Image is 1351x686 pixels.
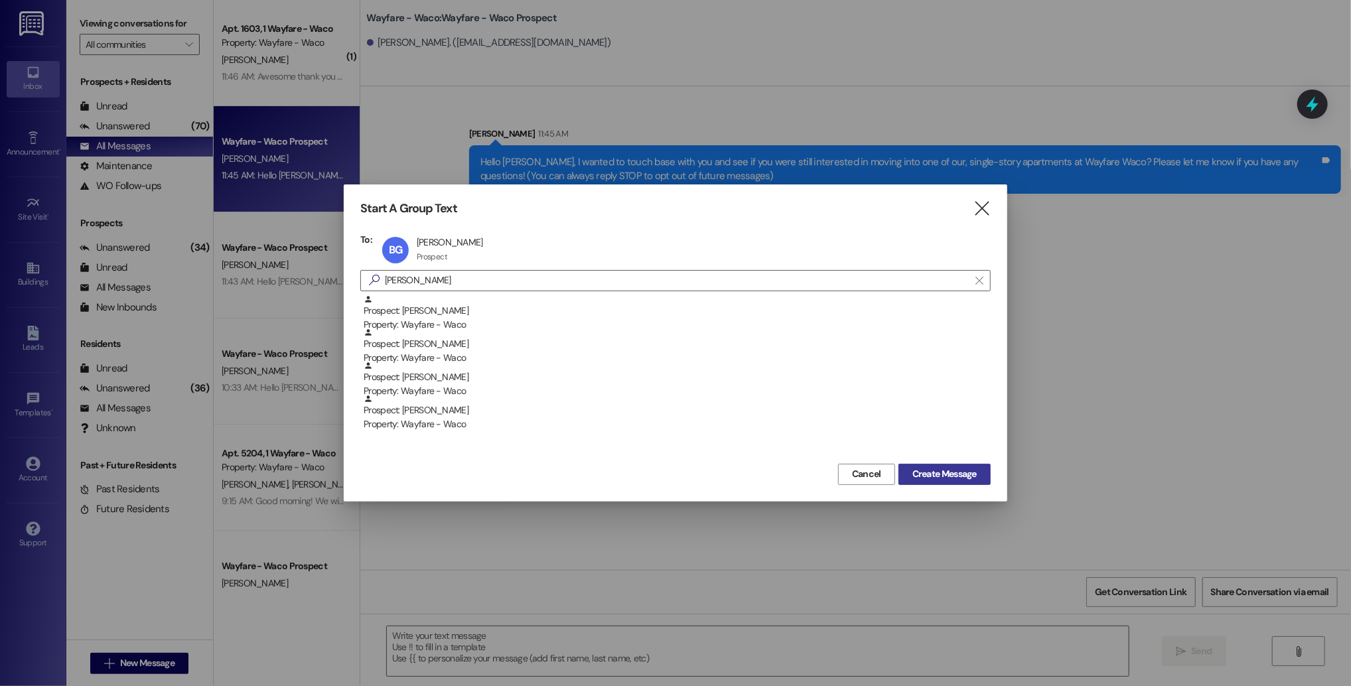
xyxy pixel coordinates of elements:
div: Prospect: [PERSON_NAME] [364,295,991,332]
div: Prospect: [PERSON_NAME]Property: Wayfare - Waco [360,394,991,427]
span: Cancel [852,467,881,481]
div: Prospect [417,251,447,262]
div: Property: Wayfare - Waco [364,417,991,431]
input: Search for any contact or apartment [385,271,969,290]
div: Prospect: [PERSON_NAME]Property: Wayfare - Waco [360,328,991,361]
div: Property: Wayfare - Waco [364,384,991,398]
div: Prospect: [PERSON_NAME]Property: Wayfare - Waco [360,295,991,328]
div: Prospect: [PERSON_NAME] [364,328,991,366]
div: [PERSON_NAME] [417,236,483,248]
i:  [975,275,983,286]
div: Property: Wayfare - Waco [364,318,991,332]
div: Property: Wayfare - Waco [364,351,991,365]
div: Prospect: [PERSON_NAME] [364,394,991,432]
div: Prospect: [PERSON_NAME] [364,361,991,399]
span: BG [389,243,402,257]
span: Create Message [912,467,977,481]
h3: To: [360,234,372,245]
button: Cancel [838,464,895,485]
h3: Start A Group Text [360,201,457,216]
div: Prospect: [PERSON_NAME]Property: Wayfare - Waco [360,361,991,394]
button: Create Message [898,464,991,485]
i:  [364,273,385,287]
i:  [973,202,991,216]
button: Clear text [969,271,990,291]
